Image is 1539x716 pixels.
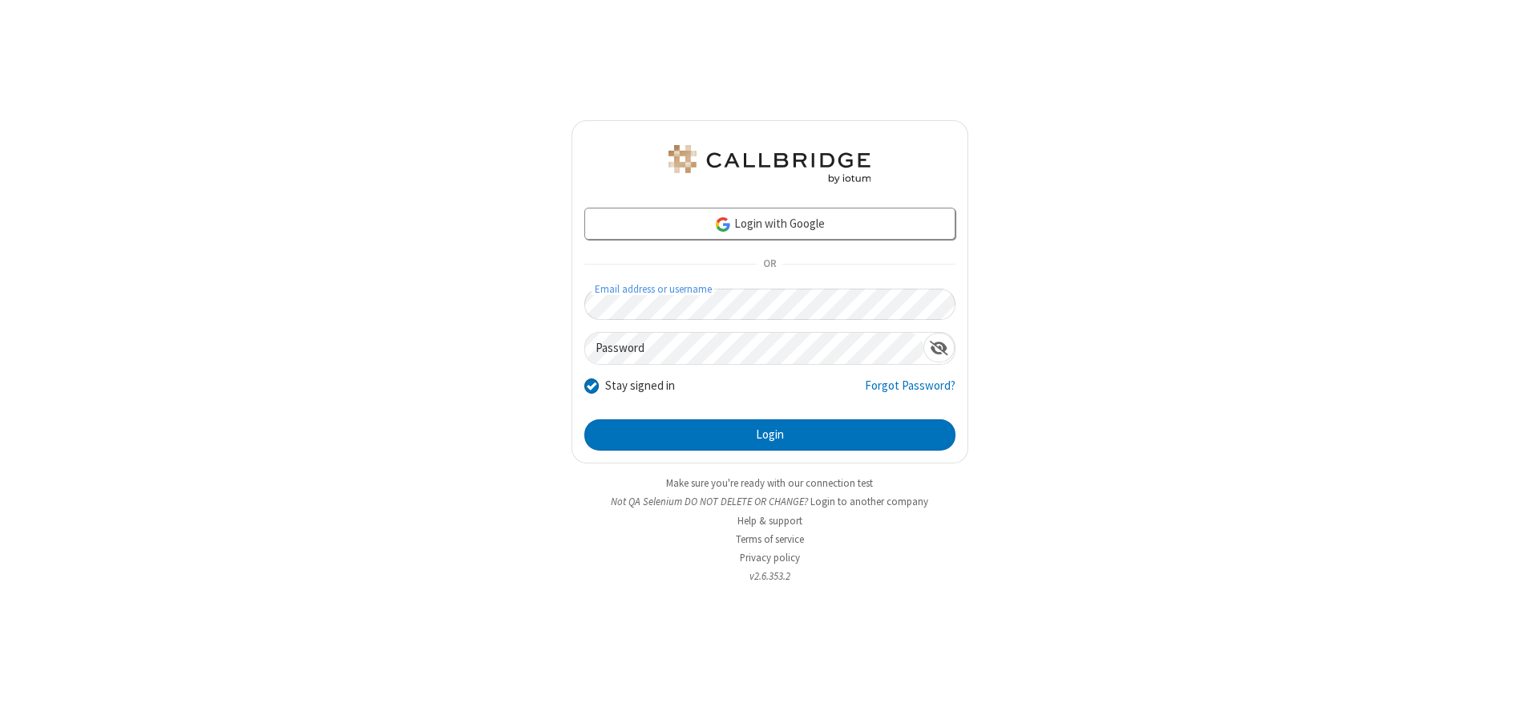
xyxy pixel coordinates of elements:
[584,208,955,240] a: Login with Google
[740,551,800,564] a: Privacy policy
[605,377,675,395] label: Stay signed in
[810,494,928,509] button: Login to another company
[572,568,968,584] li: v2.6.353.2
[865,377,955,407] a: Forgot Password?
[923,333,955,362] div: Show password
[585,333,923,364] input: Password
[666,476,873,490] a: Make sure you're ready with our connection test
[584,289,955,320] input: Email address or username
[736,532,804,546] a: Terms of service
[714,216,732,233] img: google-icon.png
[737,514,802,528] a: Help & support
[665,145,874,184] img: QA Selenium DO NOT DELETE OR CHANGE
[572,494,968,509] li: Not QA Selenium DO NOT DELETE OR CHANGE?
[757,253,782,276] span: OR
[584,419,955,451] button: Login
